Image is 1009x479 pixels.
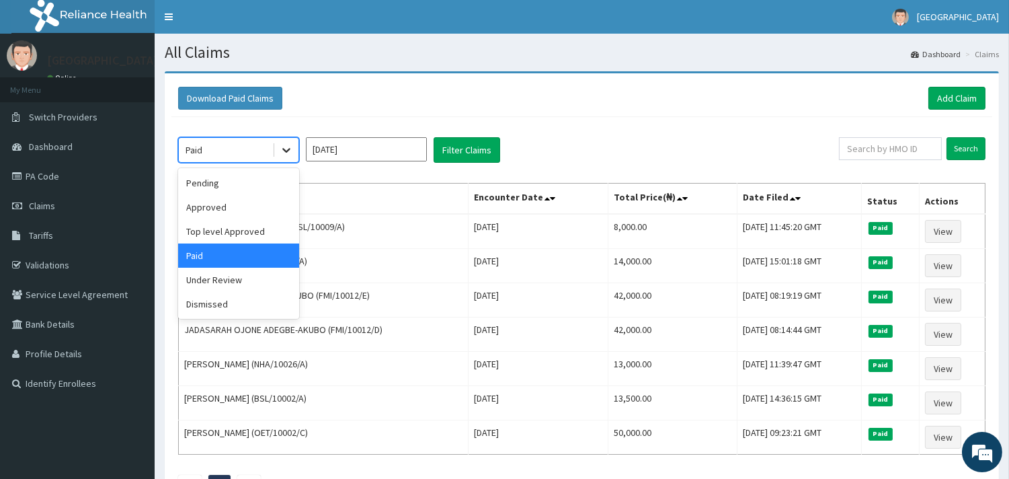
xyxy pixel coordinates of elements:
[869,325,893,337] span: Paid
[962,48,999,60] li: Claims
[869,428,893,440] span: Paid
[608,214,737,249] td: 8,000.00
[925,289,961,311] a: View
[29,141,73,153] span: Dashboard
[608,184,737,215] th: Total Price(₦)
[306,137,427,161] input: Select Month and Year
[925,323,961,346] a: View
[869,359,893,371] span: Paid
[469,214,608,249] td: [DATE]
[469,352,608,386] td: [DATE]
[469,318,608,352] td: [DATE]
[7,328,256,375] textarea: Type your message and hit 'Enter'
[220,7,253,39] div: Minimize live chat window
[469,184,608,215] th: Encounter Date
[839,137,942,160] input: Search by HMO ID
[928,87,985,110] a: Add Claim
[946,137,985,160] input: Search
[925,392,961,414] a: View
[165,44,999,61] h1: All Claims
[737,283,861,318] td: [DATE] 08:19:19 GMT
[737,386,861,420] td: [DATE] 14:36:15 GMT
[7,40,37,71] img: User Image
[179,318,469,352] td: JADASARAH OJONE ADEGBE-AKUBO (FMI/10012/D)
[70,75,226,93] div: Chat with us now
[869,256,893,268] span: Paid
[179,184,469,215] th: Name
[178,244,299,268] div: Paid
[29,200,55,212] span: Claims
[29,111,97,123] span: Switch Providers
[737,184,861,215] th: Date Filed
[178,171,299,195] div: Pending
[78,150,186,286] span: We're online!
[911,48,961,60] a: Dashboard
[869,291,893,303] span: Paid
[737,420,861,455] td: [DATE] 09:23:21 GMT
[737,318,861,352] td: [DATE] 08:14:44 GMT
[47,54,158,67] p: [GEOGRAPHIC_DATA]
[608,318,737,352] td: 42,000.00
[608,249,737,283] td: 14,000.00
[737,352,861,386] td: [DATE] 11:39:47 GMT
[869,222,893,234] span: Paid
[892,9,909,26] img: User Image
[925,357,961,380] a: View
[919,184,985,215] th: Actions
[917,11,999,23] span: [GEOGRAPHIC_DATA]
[178,195,299,219] div: Approved
[178,87,282,110] button: Download Paid Claims
[469,386,608,420] td: [DATE]
[469,283,608,318] td: [DATE]
[179,249,469,283] td: [PERSON_NAME] (RTR/10009/A)
[737,214,861,249] td: [DATE] 11:45:20 GMT
[925,220,961,243] a: View
[608,386,737,420] td: 13,500.00
[862,184,920,215] th: Status
[737,249,861,283] td: [DATE] 15:01:18 GMT
[47,73,79,83] a: Online
[608,283,737,318] td: 42,000.00
[434,137,500,163] button: Filter Claims
[869,394,893,406] span: Paid
[179,352,469,386] td: [PERSON_NAME] (NHA/10026/A)
[178,268,299,292] div: Under Review
[186,143,202,157] div: Paid
[25,67,54,101] img: d_794563401_company_1708531726252_794563401
[608,352,737,386] td: 13,000.00
[179,420,469,455] td: [PERSON_NAME] (OET/10002/C)
[179,214,469,249] td: [PERSON_NAME] Enamudu (BSL/10009/A)
[469,249,608,283] td: [DATE]
[608,420,737,455] td: 50,000.00
[178,292,299,316] div: Dismissed
[469,420,608,455] td: [DATE]
[179,283,469,318] td: [PERSON_NAME] ADEGBE-AKUBO (FMI/10012/E)
[29,229,53,242] span: Tariffs
[178,219,299,244] div: Top level Approved
[925,254,961,277] a: View
[179,386,469,420] td: [PERSON_NAME] (BSL/10002/A)
[925,426,961,449] a: View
